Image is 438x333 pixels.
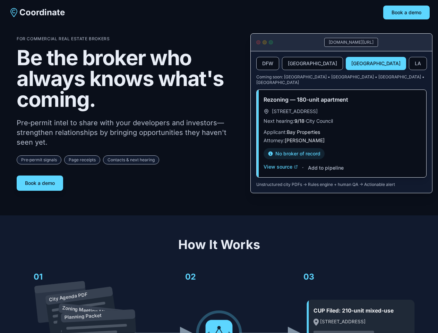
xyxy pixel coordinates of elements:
[17,238,421,251] h2: How It Works
[287,129,320,135] span: Bay Properties
[294,118,304,124] span: 9/18
[256,74,427,85] p: Coming soon: [GEOGRAPHIC_DATA] • [GEOGRAPHIC_DATA] • [GEOGRAPHIC_DATA] • [GEOGRAPHIC_DATA]
[64,155,100,164] span: Page receipts
[409,57,427,70] button: LA
[383,6,430,19] button: Book a demo
[264,95,419,104] h3: Rezoning — 180-unit apartment
[49,291,88,302] text: City Agenda PDF
[264,163,298,170] button: View source
[8,7,65,18] a: Coordinate
[314,307,394,314] text: CUP Filed: 210-unit mixed-use
[17,47,239,110] h1: Be the broker who always knows what's coming.
[103,155,159,164] span: Contacts & next hearing
[303,272,314,282] text: 03
[17,118,239,147] p: Pre‑permit intel to share with your developers and investors—strengthen relationships by bringing...
[324,38,378,47] div: [DOMAIN_NAME][URL]
[256,57,279,70] button: DFW
[346,57,406,70] button: [GEOGRAPHIC_DATA]
[8,7,19,18] img: Coordinate
[62,305,118,316] text: Zoning Meeting Minutes
[308,164,344,171] button: Add to pipeline
[272,108,318,115] span: [STREET_ADDRESS]
[285,137,325,143] span: [PERSON_NAME]
[302,163,304,172] span: ·
[264,148,325,159] div: No broker of record
[264,137,419,144] p: Attorney:
[282,57,343,70] button: [GEOGRAPHIC_DATA]
[264,118,419,125] p: Next hearing: · City Council
[17,176,63,191] button: Book a demo
[34,272,43,282] text: 01
[264,129,419,136] p: Applicant:
[320,319,366,324] text: [STREET_ADDRESS]
[17,155,61,164] span: Pre‑permit signals
[256,182,427,187] p: Unstructured city PDFs → Rules engine + human QA → Actionable alert
[64,313,102,320] text: Planning Packet
[185,272,196,282] text: 02
[19,7,65,18] span: Coordinate
[17,36,239,42] p: For Commercial Real Estate Brokers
